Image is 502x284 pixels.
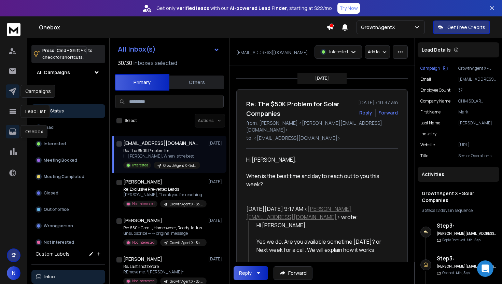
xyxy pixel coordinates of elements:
[256,238,393,254] div: Yes we do. Are you available sometime [DATE]? or Next week for a call. We will explain how it works.
[123,264,205,269] p: Re: Last shot before I
[123,256,162,262] h1: [PERSON_NAME]
[422,207,435,213] span: 3 Steps
[44,223,73,229] p: Wrong person
[458,98,497,104] p: OHM SOLAR SOLUTIONS
[163,163,196,168] p: GrowthAgent X - Solar Companies
[31,104,105,118] button: All Status
[123,231,205,236] p: unsubscribe — --- original message
[31,203,105,216] button: Out of office
[420,87,450,93] p: Employee Count
[246,172,392,188] div: When is the best time and day to reach out to you this week?
[447,24,485,31] p: Get Free Credits
[418,167,499,182] div: Activities
[433,21,490,34] button: Get Free Credits
[7,266,20,280] button: N
[112,42,225,56] button: All Inbox(s)
[378,109,398,116] div: Forward
[420,142,435,148] p: website
[246,120,398,133] p: from: [PERSON_NAME] <[PERSON_NAME][EMAIL_ADDRESS][DOMAIN_NAME]>
[234,266,268,280] button: Reply
[31,170,105,184] button: Meeting Completed
[246,205,392,221] div: [DATE][DATE] 9:17 AM < > wrote:
[7,23,20,36] img: logo
[256,221,393,229] div: Hi [PERSON_NAME],
[422,46,451,53] p: Lead Details
[132,201,155,206] p: Not Interested
[44,141,66,147] p: Interested
[458,153,497,159] p: Senior Operations Manager
[437,254,497,262] h6: Step 3 :
[420,120,440,126] p: Last Name
[31,66,105,79] button: All Campaigns
[132,279,155,284] p: Not Interested
[125,118,137,123] label: Select
[132,163,148,168] p: Interested
[44,108,64,114] p: All Status
[420,131,436,137] p: industry
[437,207,473,213] span: 2 days in sequence
[170,279,203,284] p: GrowthAgent X - Solar Companies
[123,192,205,198] p: [PERSON_NAME], Thank you for reaching
[31,121,105,134] button: Lead
[236,50,308,55] p: [EMAIL_ADDRESS][DOMAIN_NAME]
[208,140,224,146] p: [DATE]
[420,66,440,71] p: Campaign
[123,140,198,147] h1: [EMAIL_ADDRESS][DOMAIN_NAME]
[123,217,162,224] h1: [PERSON_NAME]
[230,5,288,12] strong: AI-powered Lead Finder,
[31,186,105,200] button: Closed
[170,240,203,245] p: GrowthAgent X - Solar Companies
[123,225,205,231] p: Re: 650+ Credit, Homeowner, Ready-to-Install
[437,264,497,269] h6: [PERSON_NAME][EMAIL_ADDRESS][DOMAIN_NAME]
[39,23,326,31] h1: Onebox
[458,142,497,148] p: [URL][DOMAIN_NAME]
[31,219,105,233] button: Wrong person
[458,120,497,126] p: [PERSON_NAME]
[123,178,162,185] h1: [PERSON_NAME]
[44,190,58,196] p: Closed
[420,66,448,71] button: Campaign
[208,256,224,262] p: [DATE]
[132,240,155,245] p: Not Interested
[44,174,84,179] p: Meeting Completed
[44,207,69,212] p: Out of office
[437,231,497,236] h6: [PERSON_NAME][EMAIL_ADDRESS][DOMAIN_NAME]
[339,5,358,12] p: Try Now
[118,59,132,67] span: 30 / 30
[170,202,203,207] p: GrowthAgent X - Solar Companies
[466,238,480,242] span: 4th, Sep
[44,274,56,280] p: Inbox
[274,266,312,280] button: Forward
[56,46,87,54] span: Cmd + Shift + k
[31,153,105,167] button: Meeting Booked
[246,99,354,118] h1: Re: The $50K Problem for Solar Companies
[420,77,431,82] p: Email
[239,270,252,276] div: Reply
[31,270,105,284] button: Inbox
[458,109,497,115] p: Mark
[31,91,105,100] h3: Filters
[156,5,332,12] p: Get only with our starting at $22/mo
[123,269,205,275] p: REmove me. *[PERSON_NAME]*
[44,158,77,163] p: Meeting Booked
[21,125,47,138] div: Onebox
[177,5,209,12] strong: verified leads
[456,270,470,275] span: 4th, Sep
[359,109,372,116] button: Reply
[21,105,50,118] div: Lead List
[315,76,329,81] p: [DATE]
[21,85,55,98] div: Campaigns
[420,153,428,159] p: title
[442,238,480,243] p: Reply Received
[329,49,348,55] p: Interested
[420,98,450,104] p: Company Name
[458,66,497,71] p: GrowthAgent X - Solar Companies
[208,218,224,223] p: [DATE]
[42,47,93,61] p: Press to check for shortcuts.
[36,251,70,257] h3: Custom Labels
[422,208,495,213] div: |
[123,148,200,153] p: Re: The $50K Problem for
[208,179,224,185] p: [DATE]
